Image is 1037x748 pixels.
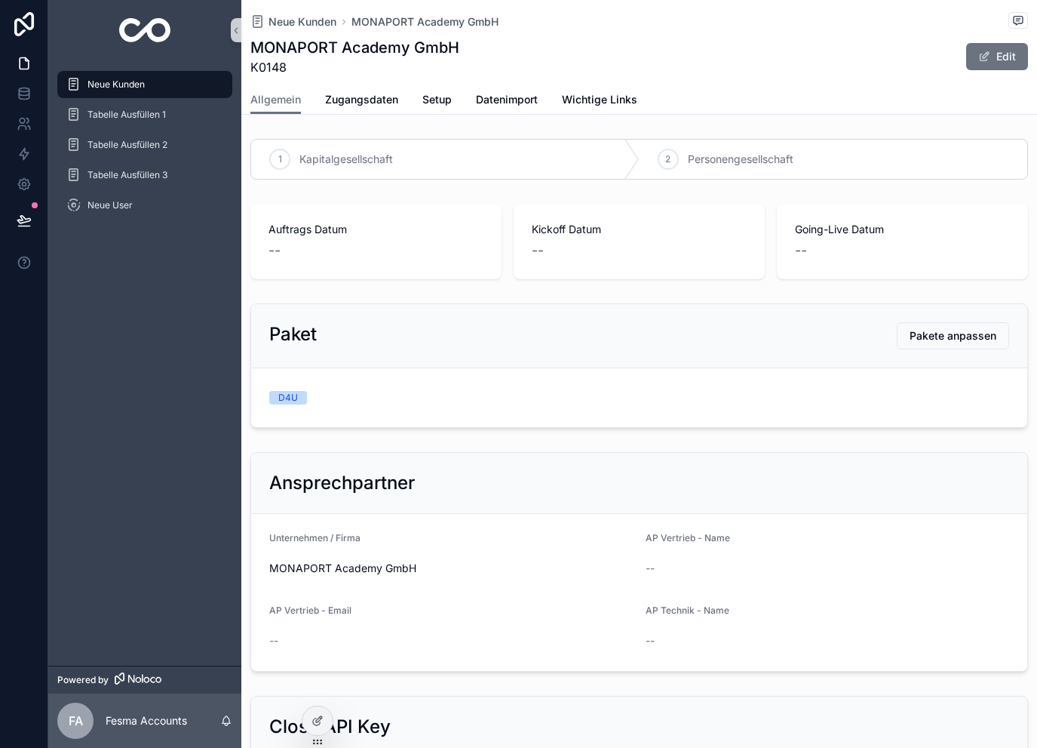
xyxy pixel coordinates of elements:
a: Setup [422,86,452,116]
span: 2 [665,153,670,165]
button: Edit [966,43,1028,70]
span: Setup [422,92,452,107]
span: Going-Live Datum [795,222,1010,237]
a: Tabelle Ausfüllen 3 [57,162,232,189]
span: Tabelle Ausfüllen 3 [87,169,167,181]
h2: Paket [269,322,317,346]
span: Zugangsdaten [325,92,398,107]
a: Neue User [57,192,232,219]
a: Allgemein [250,86,301,115]
span: Kickoff Datum [532,222,747,237]
img: App logo [119,18,171,42]
span: -- [646,561,655,576]
a: Neue Kunden [57,71,232,98]
a: Wichtige Links [562,86,637,116]
span: -- [269,633,278,648]
span: Datenimport [476,92,538,107]
div: D4U [278,391,298,405]
p: Fesma Accounts [106,713,187,728]
span: Neue Kunden [268,14,336,29]
a: Tabelle Ausfüllen 2 [57,131,232,159]
span: -- [646,633,655,648]
span: Kapitalgesellschaft [299,152,393,167]
button: Pakete anpassen [897,322,1009,349]
div: scrollable content [48,60,241,239]
span: Unternehmen / Firma [269,532,360,543]
span: -- [532,240,544,261]
a: Datenimport [476,86,538,116]
span: Personengesellschaft [688,152,793,167]
span: MONAPORT Academy GmbH [269,561,634,576]
a: Neue Kunden [250,14,336,29]
h2: Ansprechpartner [269,471,415,495]
span: Pakete anpassen [910,328,996,343]
span: Powered by [57,674,109,686]
span: AP Technik - Name [646,605,729,616]
span: K0148 [250,58,459,76]
span: Tabelle Ausfüllen 2 [87,139,167,151]
a: Tabelle Ausfüllen 1 [57,101,232,128]
span: AP Vertrieb - Email [269,605,351,616]
span: FA [69,712,83,730]
span: Wichtige Links [562,92,637,107]
span: -- [795,240,807,261]
a: Zugangsdaten [325,86,398,116]
span: -- [268,240,281,261]
span: 1 [278,153,282,165]
h2: Close API Key [269,715,391,739]
span: Neue User [87,199,133,211]
span: Tabelle Ausfüllen 1 [87,109,166,121]
span: Auftrags Datum [268,222,483,237]
a: Powered by [48,666,241,694]
span: Allgemein [250,92,301,107]
span: Neue Kunden [87,78,145,91]
a: MONAPORT Academy GmbH [351,14,499,29]
span: AP Vertrieb - Name [646,532,730,543]
h1: MONAPORT Academy GmbH [250,37,459,58]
